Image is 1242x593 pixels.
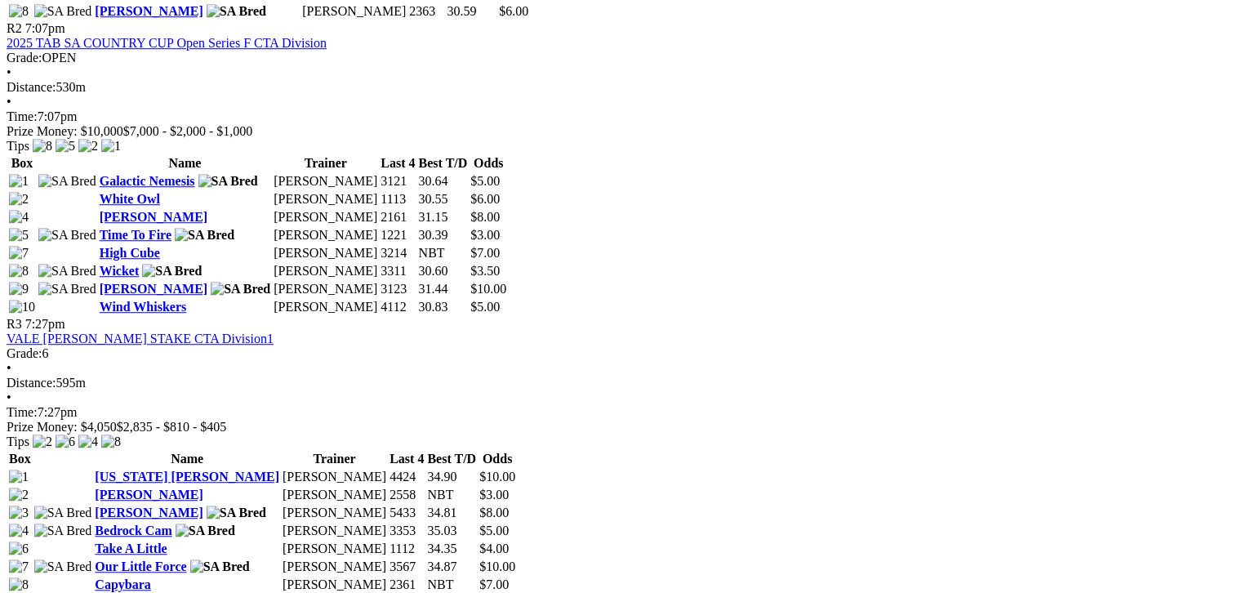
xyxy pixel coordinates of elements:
img: 7 [9,246,29,261]
div: 7:27pm [7,405,1235,420]
span: 7:27pm [25,317,65,331]
img: SA Bred [34,506,92,520]
img: 2 [9,192,29,207]
img: 8 [101,435,121,449]
img: SA Bred [38,228,96,243]
span: R3 [7,317,22,331]
img: SA Bred [176,524,235,538]
span: Grade: [7,51,42,65]
th: Name [99,155,272,172]
div: 6 [7,346,1235,361]
img: SA Bred [207,4,266,19]
span: 7:07pm [25,21,65,35]
span: $3.00 [479,488,509,502]
td: 30.60 [418,263,469,279]
a: Bedrock Cam [95,524,171,537]
td: 1221 [380,227,416,243]
div: 530m [7,80,1235,95]
td: 2361 [389,577,425,593]
img: SA Bred [207,506,266,520]
td: 30.64 [418,173,469,189]
span: $10.00 [479,560,515,573]
td: [PERSON_NAME] [282,577,387,593]
img: SA Bred [175,228,234,243]
a: Take A Little [95,542,167,555]
td: 3311 [380,263,416,279]
td: 34.81 [426,505,477,521]
div: 7:07pm [7,109,1235,124]
th: Trainer [282,451,387,467]
td: 34.90 [426,469,477,485]
td: [PERSON_NAME] [273,191,378,207]
td: NBT [426,577,477,593]
span: Time: [7,405,38,419]
img: 5 [56,139,75,154]
th: Name [94,451,280,467]
span: $6.00 [499,4,528,18]
td: [PERSON_NAME] [273,245,378,261]
a: [PERSON_NAME] [100,210,207,224]
img: 3 [9,506,29,520]
img: SA Bred [34,524,92,538]
td: [PERSON_NAME] [282,505,387,521]
td: [PERSON_NAME] [273,299,378,315]
a: 2025 TAB SA COUNTRY CUP Open Series F CTA Division [7,36,327,50]
th: Trainer [273,155,378,172]
td: NBT [426,487,477,503]
td: NBT [418,245,469,261]
td: 34.87 [426,559,477,575]
td: [PERSON_NAME] [273,227,378,243]
td: 1113 [380,191,416,207]
span: $5.00 [470,174,500,188]
span: Distance: [7,376,56,390]
span: $8.00 [479,506,509,519]
td: 2558 [389,487,425,503]
img: 8 [33,139,52,154]
td: 4424 [389,469,425,485]
span: $10.00 [470,282,506,296]
td: [PERSON_NAME] [273,173,378,189]
img: SA Bred [34,4,92,19]
span: $10.00 [479,470,515,484]
td: [PERSON_NAME] [301,3,407,20]
a: Our Little Force [95,560,186,573]
img: 1 [9,470,29,484]
td: [PERSON_NAME] [282,487,387,503]
th: Last 4 [380,155,416,172]
img: SA Bred [38,282,96,296]
span: • [7,390,11,404]
td: 3214 [380,245,416,261]
span: $3.50 [470,264,500,278]
img: 8 [9,264,29,279]
td: [PERSON_NAME] [282,523,387,539]
td: 30.59 [447,3,497,20]
img: 7 [9,560,29,574]
td: [PERSON_NAME] [273,281,378,297]
div: OPEN [7,51,1235,65]
td: 31.15 [418,209,469,225]
td: 30.39 [418,227,469,243]
span: Time: [7,109,38,123]
td: 31.44 [418,281,469,297]
span: $7.00 [479,577,509,591]
img: SA Bred [198,174,258,189]
td: [PERSON_NAME] [282,469,387,485]
td: [PERSON_NAME] [282,541,387,557]
span: • [7,65,11,79]
img: 1 [9,174,29,189]
img: 8 [9,4,29,19]
td: 30.55 [418,191,469,207]
a: [PERSON_NAME] [95,506,203,519]
td: 30.83 [418,299,469,315]
span: $7.00 [470,246,500,260]
td: 3121 [380,173,416,189]
td: 2161 [380,209,416,225]
a: Capybara [95,577,150,591]
span: $2,835 - $810 - $405 [117,420,227,434]
img: 1 [101,139,121,154]
td: 4112 [380,299,416,315]
img: SA Bred [190,560,250,574]
img: 4 [78,435,98,449]
td: [PERSON_NAME] [273,263,378,279]
td: [PERSON_NAME] [282,559,387,575]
